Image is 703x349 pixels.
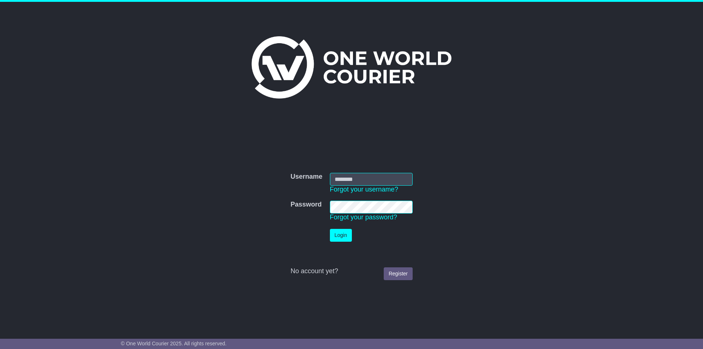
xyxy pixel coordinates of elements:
div: No account yet? [290,267,412,275]
label: Password [290,201,321,209]
span: © One World Courier 2025. All rights reserved. [121,341,227,346]
a: Forgot your username? [330,186,398,193]
img: One World [252,36,451,99]
button: Login [330,229,352,242]
a: Register [384,267,412,280]
label: Username [290,173,322,181]
a: Forgot your password? [330,214,397,221]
